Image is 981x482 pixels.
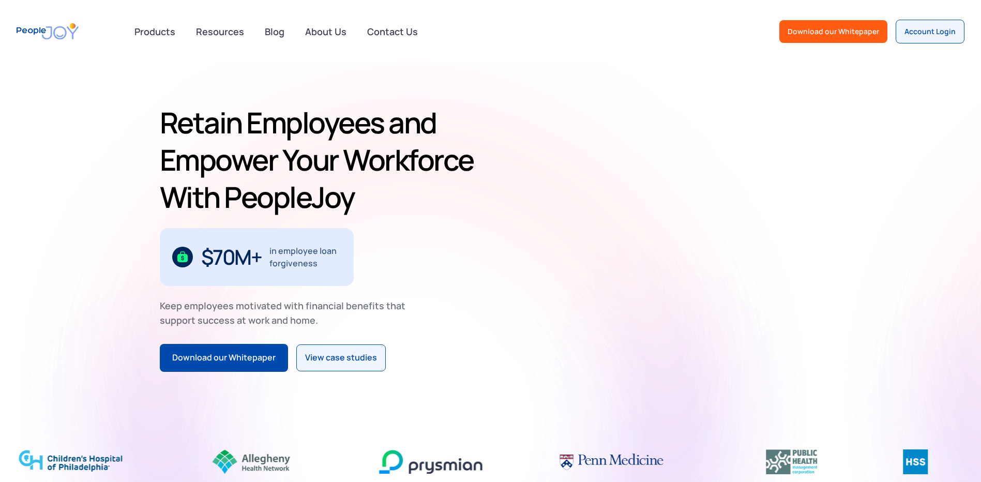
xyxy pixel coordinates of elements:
[896,20,964,43] a: Account Login
[361,20,424,43] a: Contact Us
[305,351,377,365] div: View case studies
[160,104,487,216] h1: Retain Employees and Empower Your Workforce With PeopleJoy
[190,20,250,43] a: Resources
[788,26,879,37] div: Download our Whitepaper
[128,21,182,42] div: Products
[201,249,262,265] div: $70M+
[160,344,288,372] a: Download our Whitepaper
[17,17,79,46] a: home
[904,26,956,37] div: Account Login
[779,20,887,43] a: Download our Whitepaper
[160,228,354,286] div: 1 / 3
[259,20,291,43] a: Blog
[172,351,276,365] div: Download our Whitepaper
[296,344,386,371] a: View case studies
[269,245,341,269] div: in employee loan forgiveness
[299,20,353,43] a: About Us
[160,298,414,327] div: Keep employees motivated with financial benefits that support success at work and home.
